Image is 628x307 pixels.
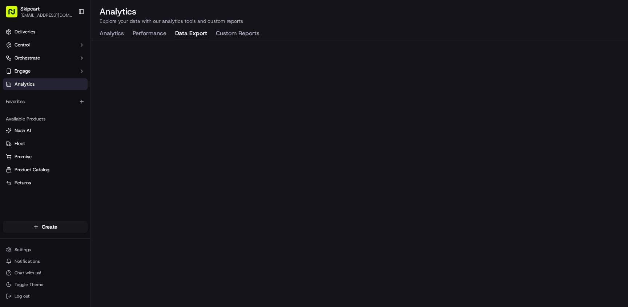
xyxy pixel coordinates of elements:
[3,52,88,64] button: Orchestrate
[15,167,49,173] span: Product Catalog
[3,177,88,189] button: Returns
[3,125,88,136] button: Nash AI
[15,29,35,35] span: Deliveries
[6,140,85,147] a: Fleet
[100,6,619,17] h2: Analytics
[3,245,88,255] button: Settings
[15,140,25,147] span: Fleet
[3,113,88,125] div: Available Products
[3,138,88,150] button: Fleet
[3,164,88,176] button: Product Catalog
[100,17,619,25] p: Explore your data with our analytics tools and custom reports
[20,12,72,18] button: [EMAIL_ADDRESS][DOMAIN_NAME]
[175,28,207,40] button: Data Export
[15,42,30,48] span: Control
[91,40,628,307] iframe: Data Export
[216,28,259,40] button: Custom Reports
[3,256,88,266] button: Notifications
[3,221,88,233] button: Create
[15,68,31,74] span: Engage
[3,279,88,290] button: Toggle Theme
[15,270,41,276] span: Chat with us!
[3,268,88,278] button: Chat with us!
[15,180,31,186] span: Returns
[15,55,40,61] span: Orchestrate
[3,96,88,107] div: Favorites
[15,153,32,160] span: Promise
[3,151,88,163] button: Promise
[15,258,40,264] span: Notifications
[3,26,88,38] a: Deliveries
[3,78,88,90] a: Analytics
[6,153,85,160] a: Promise
[15,127,31,134] span: Nash AI
[6,127,85,134] a: Nash AI
[15,247,31,253] span: Settings
[42,223,57,230] span: Create
[6,180,85,186] a: Returns
[15,293,29,299] span: Log out
[15,81,35,87] span: Analytics
[100,28,124,40] button: Analytics
[3,291,88,301] button: Log out
[3,3,75,20] button: Skipcart[EMAIL_ADDRESS][DOMAIN_NAME]
[20,5,40,12] button: Skipcart
[133,28,166,40] button: Performance
[3,39,88,51] button: Control
[15,282,44,287] span: Toggle Theme
[6,167,85,173] a: Product Catalog
[3,65,88,77] button: Engage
